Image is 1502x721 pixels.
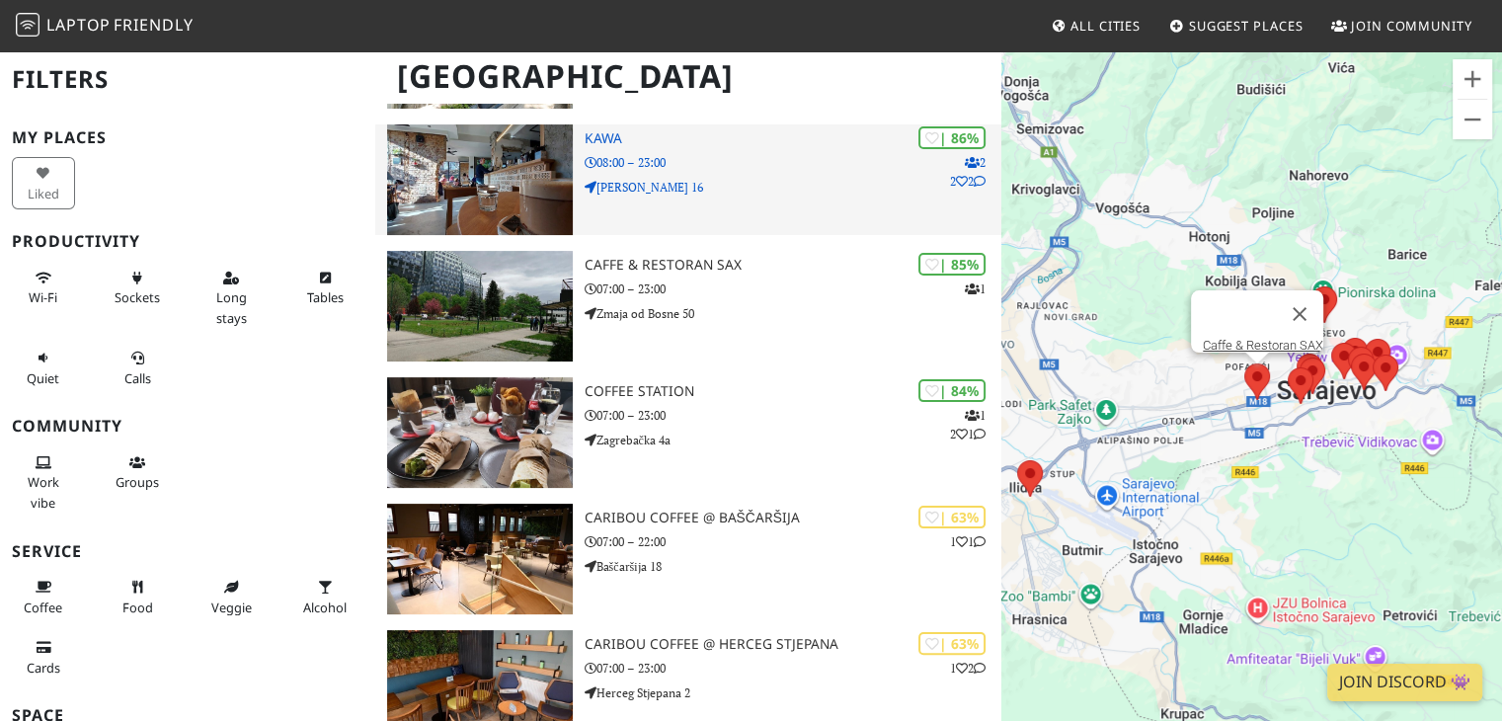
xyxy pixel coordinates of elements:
a: LaptopFriendly LaptopFriendly [16,9,194,43]
img: Coffee Station [387,377,572,488]
h3: Coffee Station [585,383,1002,400]
p: Zagrebačka 4a [585,431,1002,449]
a: Coffee Station | 84% 121 Coffee Station 07:00 – 23:00 Zagrebačka 4a [375,377,1001,488]
h3: Caribou Coffee @ Herceg Stjepana [585,636,1002,653]
a: Join Community [1323,8,1480,43]
p: 1 2 1 [950,406,986,443]
div: | 86% [918,126,986,149]
a: All Cities [1043,8,1148,43]
button: Calls [106,342,169,394]
p: [PERSON_NAME] 16 [585,178,1002,197]
span: Long stays [216,288,247,326]
p: 1 1 [950,532,986,551]
span: Credit cards [27,659,60,677]
span: Suggest Places [1189,17,1304,35]
h3: Productivity [12,232,363,251]
h3: Caribou Coffee @ Baščaršija [585,510,1002,526]
span: Food [122,599,153,616]
button: Tables [293,262,356,314]
div: | 63% [918,506,986,528]
span: Alcohol [303,599,347,616]
span: Laptop [46,14,111,36]
button: Zoom out [1453,100,1492,139]
p: 2 2 2 [950,153,986,191]
button: Veggie [199,571,263,623]
p: 1 2 [950,659,986,678]
span: Video/audio calls [124,369,151,387]
button: Cards [12,631,75,683]
div: | 63% [918,632,986,655]
h3: My Places [12,128,363,147]
p: Herceg Stjepana 2 [585,683,1002,702]
p: 07:00 – 23:00 [585,280,1002,298]
div: | 84% [918,379,986,402]
a: Kawa | 86% 222 Kawa 08:00 – 23:00 [PERSON_NAME] 16 [375,124,1001,235]
span: Group tables [116,473,159,491]
span: Friendly [114,14,193,36]
h3: Caffe & Restoran SAX [585,257,1002,274]
span: All Cities [1070,17,1141,35]
h3: Community [12,417,363,436]
p: 07:00 – 23:00 [585,406,1002,425]
p: 07:00 – 23:00 [585,659,1002,678]
span: People working [28,473,59,511]
button: Food [106,571,169,623]
button: Close [1276,290,1323,338]
h3: Kawa [585,130,1002,147]
img: Kawa [387,124,572,235]
button: Groups [106,446,169,499]
a: Suggest Places [1161,8,1311,43]
span: Power sockets [115,288,160,306]
span: Stable Wi-Fi [29,288,57,306]
button: Long stays [199,262,263,334]
a: Caffe & Restoran SAX [1203,338,1323,353]
button: Work vibe [12,446,75,519]
h1: [GEOGRAPHIC_DATA] [381,49,997,104]
h2: Filters [12,49,363,110]
button: Zoom in [1453,59,1492,99]
button: Coffee [12,571,75,623]
button: Sockets [106,262,169,314]
span: Join Community [1351,17,1472,35]
img: Caribou Coffee @ Baščaršija [387,504,572,614]
div: | 85% [918,253,986,276]
p: 08:00 – 23:00 [585,153,1002,172]
p: 07:00 – 22:00 [585,532,1002,551]
span: Quiet [27,369,59,387]
a: Caffe & Restoran SAX | 85% 1 Caffe & Restoran SAX 07:00 – 23:00 Zmaja od Bosne 50 [375,251,1001,361]
span: Veggie [211,599,252,616]
a: Caribou Coffee @ Baščaršija | 63% 11 Caribou Coffee @ Baščaršija 07:00 – 22:00 Baščaršija 18 [375,504,1001,614]
button: Quiet [12,342,75,394]
h3: Service [12,542,363,561]
p: Zmaja od Bosne 50 [585,304,1002,323]
img: LaptopFriendly [16,13,40,37]
span: Work-friendly tables [307,288,344,306]
img: Caffe & Restoran SAX [387,251,572,361]
p: Baščaršija 18 [585,557,1002,576]
button: Alcohol [293,571,356,623]
span: Coffee [24,599,62,616]
p: 1 [965,280,986,298]
button: Wi-Fi [12,262,75,314]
